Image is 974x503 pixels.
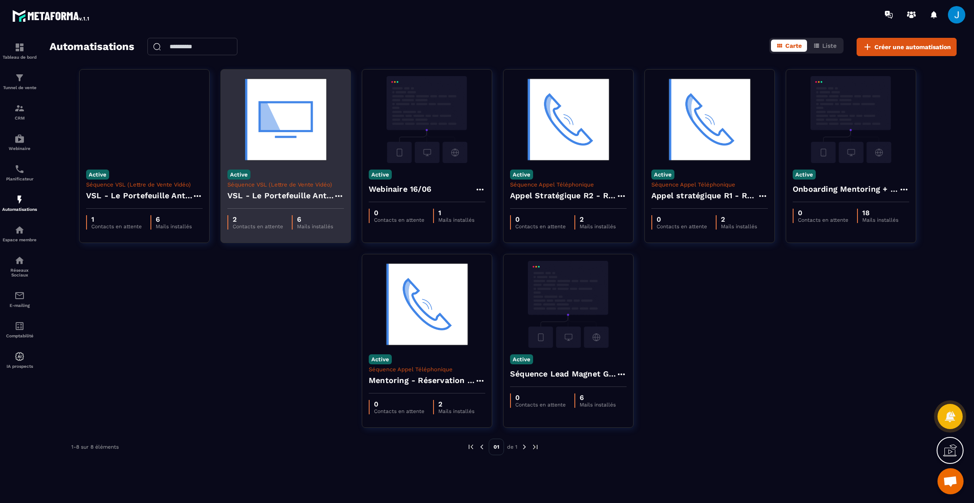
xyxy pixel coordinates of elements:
[369,354,392,364] p: Active
[651,170,674,180] p: Active
[14,164,25,174] img: scheduler
[86,170,109,180] p: Active
[771,40,807,52] button: Carte
[510,261,627,348] img: automation-background
[822,42,837,49] span: Liste
[438,408,474,414] p: Mails installés
[2,268,37,277] p: Réseaux Sociaux
[227,170,250,180] p: Active
[510,181,627,188] p: Séquence Appel Téléphonique
[2,303,37,308] p: E-mailing
[793,170,816,180] p: Active
[369,76,485,163] img: automation-background
[798,217,848,223] p: Contacts en attente
[857,38,957,56] button: Créer une automatisation
[580,215,616,223] p: 2
[580,223,616,230] p: Mails installés
[2,333,37,338] p: Comptabilité
[91,223,142,230] p: Contacts en attente
[510,368,616,380] h4: Séquence Lead Magnet GUIDE " 5 questions à se poser"
[12,8,90,23] img: logo
[478,443,486,451] img: prev
[374,217,424,223] p: Contacts en attente
[233,223,283,230] p: Contacts en attente
[14,351,25,362] img: automations
[14,133,25,144] img: automations
[2,97,37,127] a: formationformationCRM
[515,393,566,402] p: 0
[2,157,37,188] a: schedulerschedulerPlanificateur
[580,402,616,408] p: Mails installés
[651,76,768,163] img: automation-background
[86,190,192,202] h4: VSL - Le Portefeuille Anti-Fragile - Copy
[489,439,504,455] p: 01
[798,209,848,217] p: 0
[721,215,757,223] p: 2
[14,321,25,331] img: accountant
[862,209,898,217] p: 18
[2,85,37,90] p: Tunnel de vente
[297,215,333,223] p: 6
[374,209,424,217] p: 0
[2,284,37,314] a: emailemailE-mailing
[227,190,334,202] h4: VSL - Le Portefeuille Anti-Fragile
[14,73,25,83] img: formation
[2,364,37,369] p: IA prospects
[86,76,203,163] img: automation-background
[369,374,475,386] h4: Mentoring - Réservation Session Individuelle
[937,468,964,494] a: Ouvrir le chat
[515,402,566,408] p: Contacts en attente
[520,443,528,451] img: next
[510,170,533,180] p: Active
[510,354,533,364] p: Active
[808,40,842,52] button: Liste
[510,190,616,202] h4: Appel Stratégique R2 - Réservation
[438,209,474,217] p: 1
[2,218,37,249] a: automationsautomationsEspace membre
[14,103,25,113] img: formation
[14,290,25,301] img: email
[14,194,25,205] img: automations
[14,225,25,235] img: automations
[91,215,142,223] p: 1
[657,223,707,230] p: Contacts en attente
[651,181,768,188] p: Séquence Appel Téléphonique
[156,223,192,230] p: Mails installés
[721,223,757,230] p: Mails installés
[862,217,898,223] p: Mails installés
[369,261,485,348] img: automation-background
[531,443,539,451] img: next
[651,190,757,202] h4: Appel stratégique R1 - Réservation
[227,181,344,188] p: Séquence VSL (Lettre de Vente Vidéo)
[793,76,909,163] img: automation-background
[793,183,899,195] h4: Onboarding Mentoring + Suivi Apprenant
[374,408,424,414] p: Contacts en attente
[369,366,485,373] p: Séquence Appel Téléphonique
[369,183,431,195] h4: Webinaire 16/06
[2,66,37,97] a: formationformationTunnel de vente
[369,170,392,180] p: Active
[2,237,37,242] p: Espace membre
[510,76,627,163] img: automation-background
[2,55,37,60] p: Tableau de bord
[14,255,25,266] img: social-network
[297,223,333,230] p: Mails installés
[657,215,707,223] p: 0
[2,177,37,181] p: Planificateur
[156,215,192,223] p: 6
[2,207,37,212] p: Automatisations
[515,215,566,223] p: 0
[374,400,424,408] p: 0
[515,223,566,230] p: Contacts en attente
[2,36,37,66] a: formationformationTableau de bord
[874,43,951,51] span: Créer une automatisation
[2,188,37,218] a: automationsautomationsAutomatisations
[507,443,517,450] p: de 1
[71,444,119,450] p: 1-8 sur 8 éléments
[438,400,474,408] p: 2
[2,116,37,120] p: CRM
[50,38,134,56] h2: Automatisations
[233,215,283,223] p: 2
[2,314,37,345] a: accountantaccountantComptabilité
[2,127,37,157] a: automationsautomationsWebinaire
